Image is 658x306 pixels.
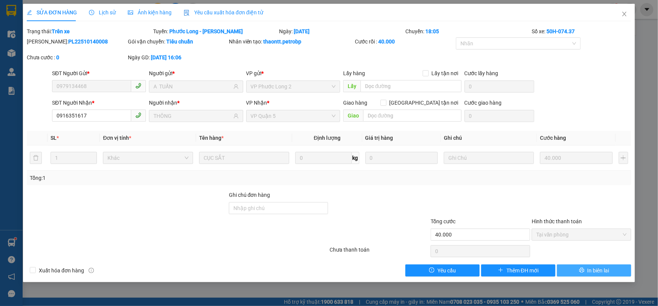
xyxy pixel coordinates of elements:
div: Tổng: 1 [30,174,254,182]
input: VD: Bàn, Ghế [199,152,289,164]
b: 50H-074.37 [546,28,575,34]
span: printer [579,267,584,274]
span: Thêm ĐH mới [506,266,538,275]
div: [PERSON_NAME]: [27,37,126,46]
label: Cước giao hàng [465,100,502,106]
span: info-circle [89,268,94,273]
span: edit [27,10,32,15]
span: picture [128,10,133,15]
span: phone [135,112,141,118]
b: [DATE] [294,28,310,34]
button: delete [30,152,42,164]
span: SL [51,135,57,141]
th: Ghi chú [441,131,537,145]
span: clock-circle [89,10,94,15]
b: 18:05 [425,28,439,34]
b: PL22510140008 [68,39,108,45]
b: [DATE] 16:06 [151,54,181,60]
span: plus [498,267,503,274]
div: Số xe: [531,27,632,36]
span: Đơn vị tính [103,135,131,141]
div: VP gửi [246,69,340,77]
input: 0 [365,152,438,164]
span: VP Phước Long 2 [251,81,336,92]
input: 0 [540,152,613,164]
input: Cước giao hàng [465,110,534,122]
span: kg [352,152,359,164]
span: exclamation-circle [429,267,434,274]
span: Cước hàng [540,135,566,141]
b: thaontt.petrobp [264,39,302,45]
span: Tổng cước [431,218,456,224]
input: Ghi Chú [444,152,534,164]
span: Khác [107,152,189,164]
label: Ghi chú đơn hàng [229,192,270,198]
input: Dọc đường [363,110,462,122]
img: icon [184,10,190,16]
span: Định lượng [314,135,341,141]
div: Cước rồi : [355,37,454,46]
div: SĐT Người Nhận [52,99,146,107]
span: Yêu cầu [437,266,456,275]
div: Chưa cước : [27,53,126,62]
div: Người nhận [149,99,243,107]
div: Người gửi [149,69,243,77]
button: plus [619,152,628,164]
span: Lịch sử [89,9,116,15]
input: Tên người gửi [153,82,232,91]
span: phone [135,83,141,89]
button: exclamation-circleYêu cầu [405,264,480,277]
b: 40.000 [378,39,395,45]
label: Cước lấy hàng [465,70,498,76]
span: SỬA ĐƠN HÀNG [27,9,77,15]
span: Yêu cầu xuất hóa đơn điện tử [184,9,263,15]
b: Phước Long - [PERSON_NAME] [169,28,243,34]
span: user [233,84,239,89]
button: Close [614,4,635,25]
span: Tại văn phòng [536,229,627,240]
div: Tuyến: [152,27,279,36]
div: Chưa thanh toán [329,246,430,259]
button: plusThêm ĐH mới [481,264,555,277]
span: [GEOGRAPHIC_DATA] tận nơi [387,99,462,107]
span: VP Nhận [246,100,267,106]
span: Tên hàng [199,135,224,141]
div: Ngày: [279,27,405,36]
span: close [621,11,627,17]
div: Trạng thái: [26,27,152,36]
div: SĐT Người Gửi [52,69,146,77]
div: Ngày GD: [128,53,227,62]
span: VP Quận 5 [251,110,336,122]
span: In biên lai [587,266,609,275]
div: Nhân viên tạo: [229,37,354,46]
span: Lấy tận nơi [429,69,462,77]
span: Xuất hóa đơn hàng [36,266,87,275]
span: Giá trị hàng [365,135,393,141]
label: Hình thức thanh toán [532,218,582,224]
span: Ảnh kiện hàng [128,9,172,15]
div: Gói vận chuyển: [128,37,227,46]
span: Lấy [343,80,360,92]
div: Chuyến: [405,27,531,36]
b: Trên xe [52,28,70,34]
input: Tên người nhận [153,112,232,120]
span: user [233,113,239,119]
span: Giao hàng [343,100,367,106]
span: Lấy hàng [343,70,365,76]
b: 0 [56,54,59,60]
input: Dọc đường [360,80,462,92]
b: Tiêu chuẩn [166,39,193,45]
span: Giao [343,110,363,122]
input: Cước lấy hàng [465,80,534,93]
input: Ghi chú đơn hàng [229,202,328,214]
button: printerIn biên lai [557,264,631,277]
